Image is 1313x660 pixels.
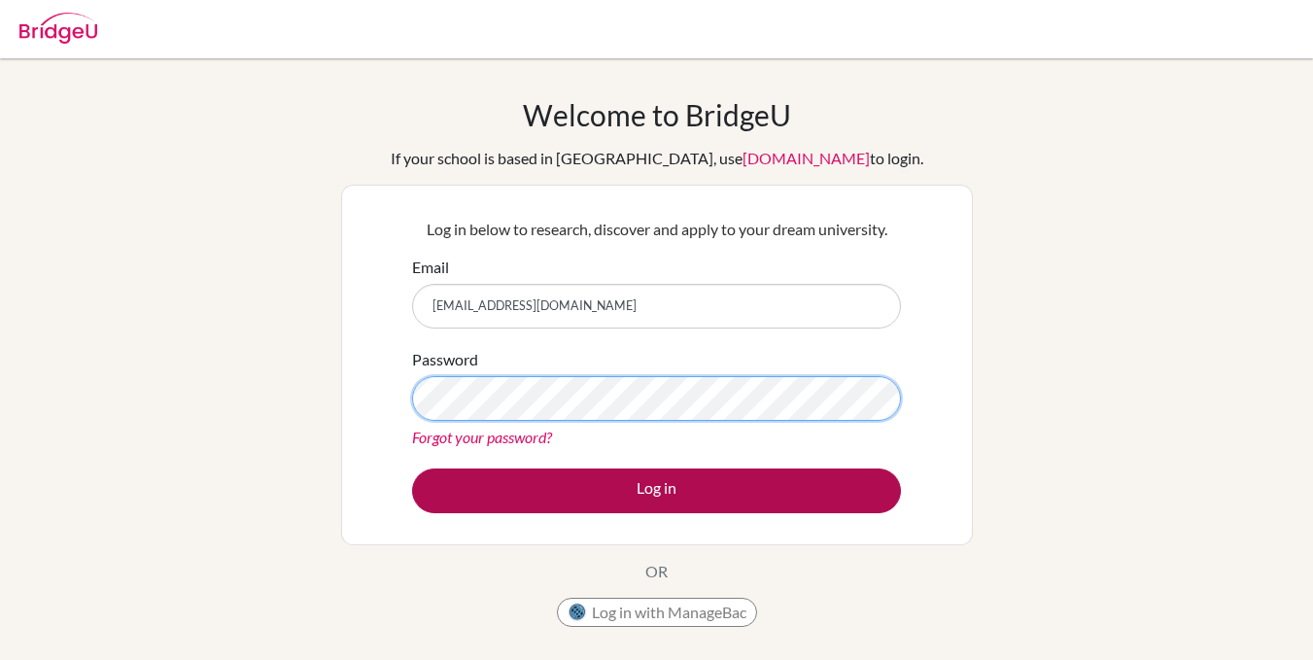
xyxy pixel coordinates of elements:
p: Log in below to research, discover and apply to your dream university. [412,218,901,241]
label: Password [412,348,478,371]
h1: Welcome to BridgeU [523,97,791,132]
button: Log in with ManageBac [557,598,757,627]
a: Forgot your password? [412,428,552,446]
label: Email [412,256,449,279]
a: [DOMAIN_NAME] [743,149,870,167]
button: Log in [412,469,901,513]
img: Bridge-U [19,13,97,44]
p: OR [645,560,668,583]
div: If your school is based in [GEOGRAPHIC_DATA], use to login. [391,147,923,170]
